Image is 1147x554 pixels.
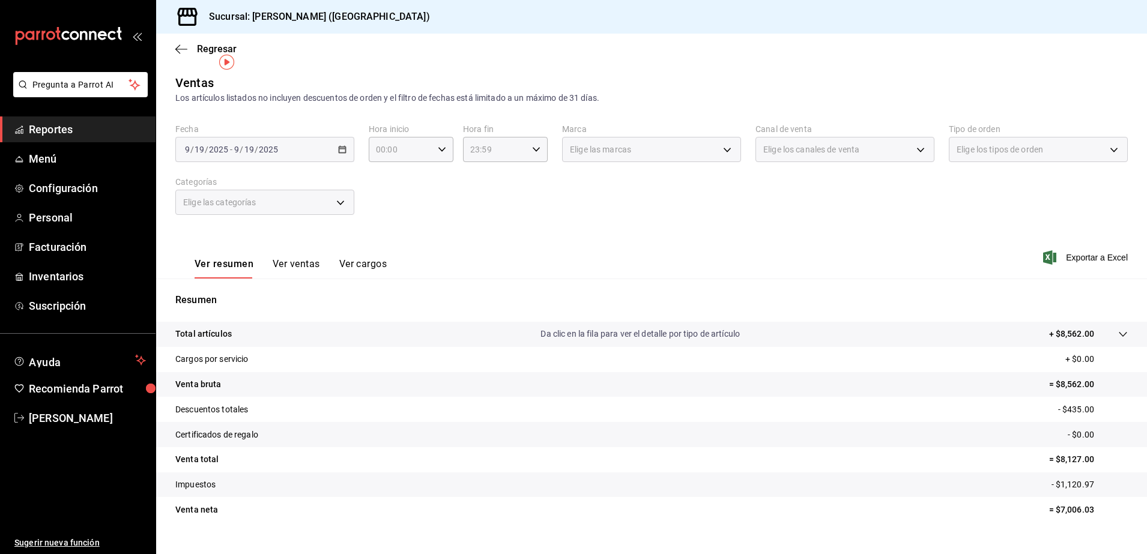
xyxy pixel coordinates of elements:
[339,258,387,279] button: Ver cargos
[1068,429,1128,441] p: - $0.00
[755,125,934,133] label: Canal de venta
[199,10,430,24] h3: Sucursal: [PERSON_NAME] ([GEOGRAPHIC_DATA])
[8,87,148,100] a: Pregunta a Parrot AI
[29,239,146,255] span: Facturación
[562,125,741,133] label: Marca
[184,145,190,154] input: --
[255,145,258,154] span: /
[132,31,142,41] button: open_drawer_menu
[175,504,218,516] p: Venta neta
[230,145,232,154] span: -
[175,353,249,366] p: Cargos por servicio
[463,125,548,133] label: Hora fin
[175,178,354,186] label: Categorías
[194,145,205,154] input: --
[175,328,232,340] p: Total artículos
[219,55,234,70] img: Tooltip marker
[195,258,253,279] button: Ver resumen
[244,145,255,154] input: --
[273,258,320,279] button: Ver ventas
[29,180,146,196] span: Configuración
[1049,328,1094,340] p: + $8,562.00
[29,298,146,314] span: Suscripción
[1058,403,1128,416] p: - $435.00
[175,125,354,133] label: Fecha
[234,145,240,154] input: --
[13,72,148,97] button: Pregunta a Parrot AI
[183,196,256,208] span: Elige las categorías
[1049,453,1128,466] p: = $8,127.00
[29,121,146,137] span: Reportes
[29,151,146,167] span: Menú
[208,145,229,154] input: ----
[1065,353,1128,366] p: + $0.00
[175,92,1128,104] div: Los artículos listados no incluyen descuentos de orden y el filtro de fechas está limitado a un m...
[195,258,387,279] div: navigation tabs
[175,74,214,92] div: Ventas
[14,537,146,549] span: Sugerir nueva función
[1046,250,1128,265] button: Exportar a Excel
[29,410,146,426] span: [PERSON_NAME]
[29,353,130,367] span: Ayuda
[369,125,453,133] label: Hora inicio
[175,403,248,416] p: Descuentos totales
[175,478,216,491] p: Impuestos
[29,209,146,226] span: Personal
[190,145,194,154] span: /
[540,328,740,340] p: Da clic en la fila para ver el detalle por tipo de artículo
[240,145,243,154] span: /
[949,125,1128,133] label: Tipo de orden
[1052,478,1128,491] p: - $1,120.97
[957,143,1043,155] span: Elige los tipos de orden
[763,143,859,155] span: Elige los canales de venta
[175,293,1128,307] p: Resumen
[175,429,258,441] p: Certificados de regalo
[258,145,279,154] input: ----
[175,453,219,466] p: Venta total
[570,143,631,155] span: Elige las marcas
[29,381,146,397] span: Recomienda Parrot
[175,43,237,55] button: Regresar
[1049,504,1128,516] p: = $7,006.03
[1049,378,1128,391] p: = $8,562.00
[205,145,208,154] span: /
[32,79,129,91] span: Pregunta a Parrot AI
[197,43,237,55] span: Regresar
[29,268,146,285] span: Inventarios
[175,378,221,391] p: Venta bruta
